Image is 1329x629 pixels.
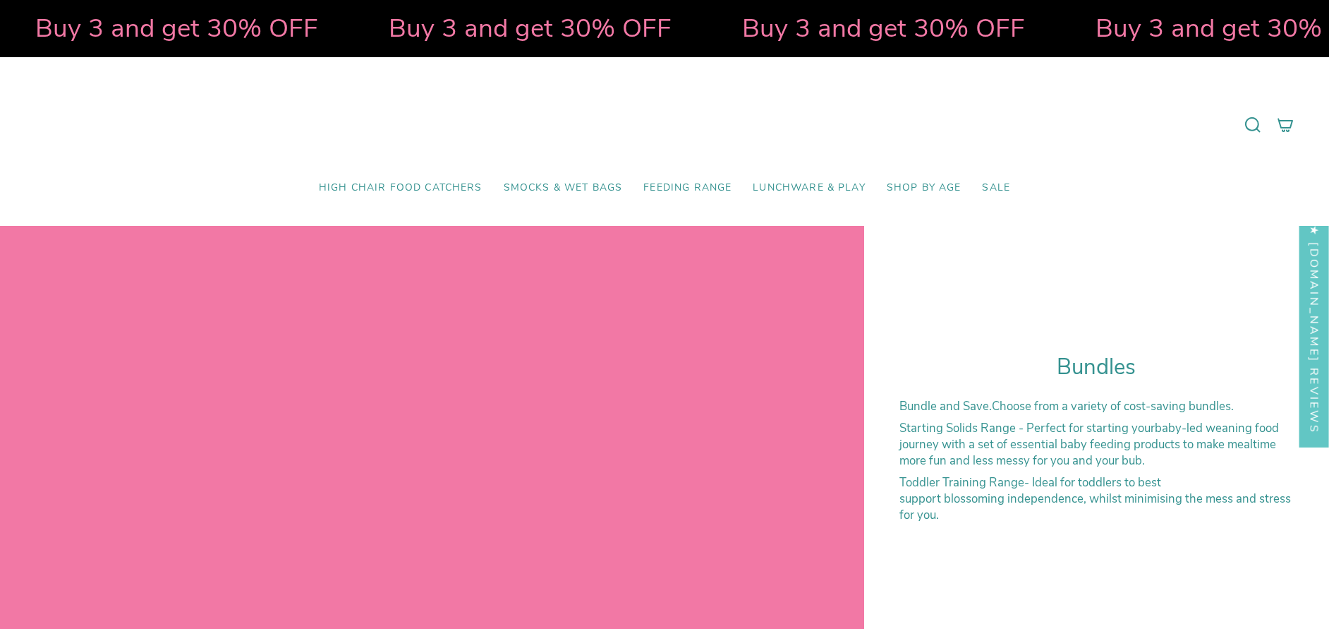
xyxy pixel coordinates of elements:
[742,172,875,205] a: Lunchware & Play
[899,420,1016,436] strong: Starting Solids Range
[899,420,1279,469] span: baby-led weaning food journey with a set of essential baby feeding products to make mealtime more...
[876,172,972,205] a: Shop by Age
[887,182,961,194] span: Shop by Age
[643,182,732,194] span: Feeding Range
[725,11,1008,46] strong: Buy 3 and get 30% OFF
[493,172,633,205] a: Smocks & Wet Bags
[982,182,1010,194] span: SALE
[899,420,1294,469] p: - Perfect for starting your
[18,11,301,46] strong: Buy 3 and get 30% OFF
[319,182,483,194] span: High Chair Food Catchers
[633,172,742,205] a: Feeding Range
[753,182,865,194] span: Lunchware & Play
[504,182,623,194] span: Smocks & Wet Bags
[308,172,493,205] a: High Chair Food Catchers
[372,11,655,46] strong: Buy 3 and get 30% OFF
[899,354,1294,381] h1: Bundles
[899,398,1294,414] p: Choose from a variety of cost-saving bundles.
[971,172,1021,205] a: SALE
[543,78,787,172] a: Mumma’s Little Helpers
[1299,212,1329,447] div: Click to open Judge.me floating reviews tab
[899,398,992,414] strong: Bundle and Save.
[899,474,1294,523] p: - Ideal for toddlers to best support blossoming independence, whilst minimising the mess and stre...
[899,474,1024,491] strong: Toddler Training Range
